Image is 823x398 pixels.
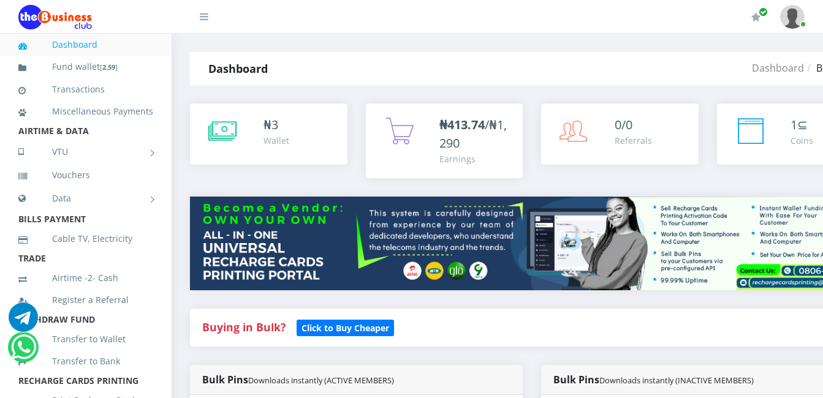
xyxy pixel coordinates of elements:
a: Register a Referral [18,286,153,314]
a: Click to Buy Cheaper [297,320,394,334]
a: Dashboard [18,31,153,59]
b: 2.59 [102,62,115,72]
strong: Dashboard [208,61,268,76]
b: Click to Buy Cheaper [302,322,389,334]
a: Dashboard [752,61,804,75]
div: Wallet [264,134,289,147]
div: ⊆ [791,116,813,134]
a: Chat for support [9,312,38,332]
a: VTU [18,137,153,167]
strong: Bulk Pins [553,373,754,386]
strong: Bulk Pins [202,373,394,386]
div: Coins [791,134,813,147]
div: ₦ [264,116,289,134]
a: Vouchers [18,161,153,189]
strong: Buying in Bulk? [202,320,286,334]
span: 3 [271,116,278,133]
a: Miscellaneous Payments [18,97,153,126]
img: Logo [18,5,92,29]
a: 0/0 Referrals [541,103,699,165]
a: Airtime -2- Cash [18,264,153,292]
a: Data [18,183,153,214]
a: Transfer to Wallet [18,325,153,353]
img: User [780,5,805,29]
span: /₦1,290 [439,116,507,151]
span: 1 [791,116,797,133]
a: ₦413.74/₦1,290 Earnings [366,103,523,178]
div: Earnings [439,152,511,165]
small: Downloads instantly (ACTIVE MEMBERS) [248,375,394,386]
span: Renew/Upgrade Subscription [759,7,768,17]
a: Fund wallet[2.59] [18,53,153,81]
span: 0/0 [615,116,632,133]
small: [ ] [100,62,118,72]
small: Downloads instantly (INACTIVE MEMBERS) [599,375,754,386]
i: Renew/Upgrade Subscription [751,12,760,22]
a: Transactions [18,75,153,103]
a: Chat for support [11,342,36,362]
a: ₦3 Wallet [190,103,347,165]
div: Referrals [615,134,652,147]
a: Cable TV, Electricity [18,225,153,253]
b: ₦413.74 [439,116,485,133]
a: Transfer to Bank [18,347,153,375]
